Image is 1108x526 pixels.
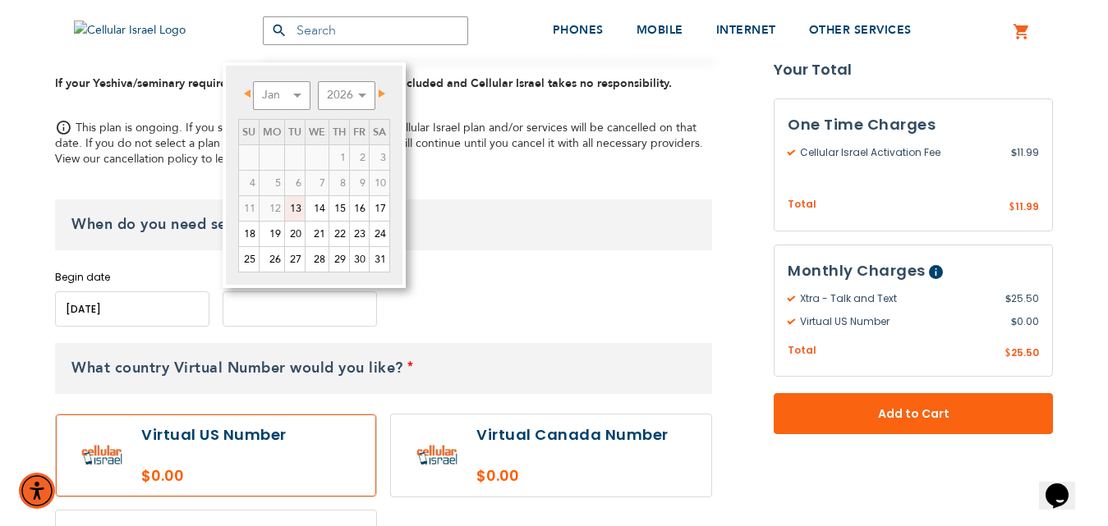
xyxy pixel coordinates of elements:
[74,21,230,40] img: Cellular Israel Logo
[285,247,305,272] a: 27
[253,81,310,110] select: Select month
[1039,460,1092,510] iframe: chat widget
[1009,200,1015,215] span: $
[55,75,672,91] strong: If your Yeshiva/seminary requires kosher plans, TalknText is not included and Cellular Israel tak...
[1005,291,1039,306] span: 25.50
[260,247,284,272] a: 26
[788,145,1011,160] span: Cellular Israel Activation Fee
[55,199,712,250] h3: When do you need service?
[55,291,209,327] input: MM/DD/YYYY
[1011,314,1039,329] span: 0.00
[809,22,912,38] span: OTHER SERVICES
[716,22,776,38] span: INTERNET
[55,270,209,285] label: Begin date
[239,222,259,246] a: 18
[788,197,816,213] span: Total
[306,247,329,272] a: 28
[71,358,403,378] span: What country Virtual Number would you like?
[260,195,285,221] td: minimum 5 days rental Or minimum 4 months on Long term plans
[223,291,377,327] input: MM/DD/YYYY
[370,247,389,272] a: 31
[55,120,703,167] span: This plan is ongoing. If you select a plan end date, only your Cellular Israel plan and/or servic...
[350,196,369,221] a: 16
[285,222,305,246] a: 20
[1011,345,1039,359] span: 25.50
[1011,145,1017,160] span: $
[1015,199,1039,213] span: 11.99
[788,343,816,359] span: Total
[329,196,349,221] a: 15
[306,196,329,221] a: 14
[239,196,259,221] span: 11
[1005,346,1011,361] span: $
[350,247,369,272] a: 30
[306,222,329,246] a: 21
[774,393,1053,434] button: Add to Cart
[240,84,260,104] a: Prev
[774,57,1053,82] strong: Your Total
[788,260,926,281] span: Monthly Charges
[828,405,999,423] span: Add to Cart
[285,196,305,221] a: 13
[329,222,349,246] a: 22
[239,195,260,221] td: minimum 5 days rental Or minimum 4 months on Long term plans
[260,196,284,221] span: 12
[553,22,604,38] span: PHONES
[788,291,1005,306] span: Xtra - Talk and Text
[379,89,385,98] span: Next
[1005,291,1011,306] span: $
[239,247,259,272] a: 25
[788,314,1011,329] span: Virtual US Number
[1011,314,1017,329] span: $
[329,247,349,272] a: 29
[244,89,251,98] span: Prev
[929,265,943,279] span: Help
[370,222,389,246] a: 24
[350,222,369,246] a: 23
[263,16,468,45] input: Search
[637,22,683,38] span: MOBILE
[788,112,1039,137] h3: One Time Charges
[368,84,388,104] a: Next
[19,473,55,509] div: Accessibility Menu
[1011,145,1039,160] span: 11.99
[260,222,284,246] a: 19
[370,196,389,221] a: 17
[318,81,375,110] select: Select year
